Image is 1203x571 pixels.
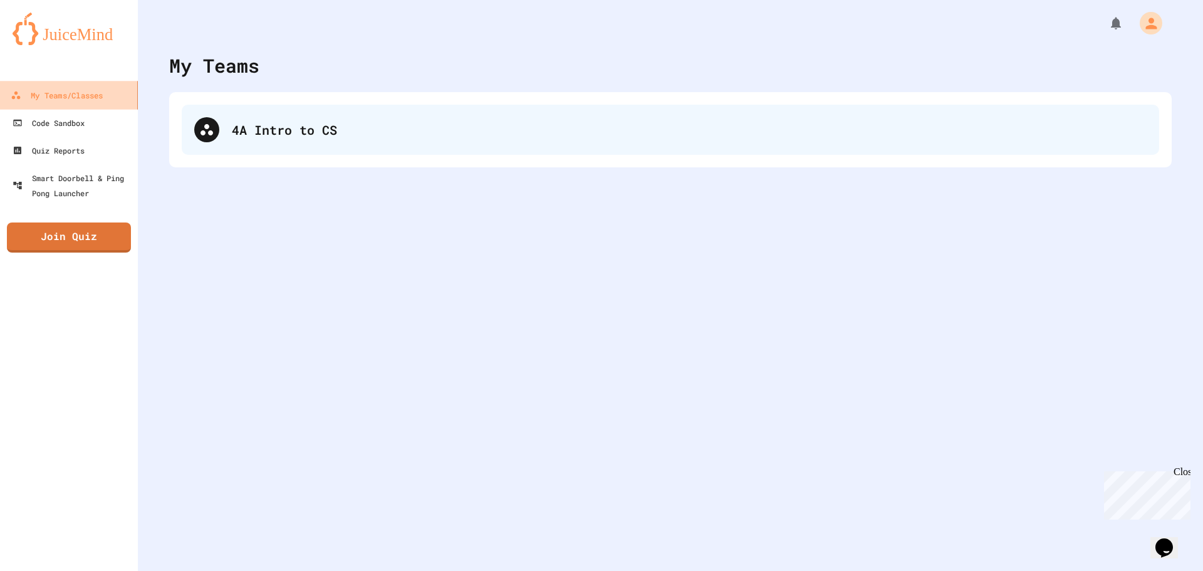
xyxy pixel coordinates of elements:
div: My Notifications [1085,13,1127,34]
div: 4A Intro to CS [182,105,1159,155]
img: logo-orange.svg [13,13,125,45]
a: Join Quiz [7,223,131,253]
div: Code Sandbox [13,115,85,130]
iframe: chat widget [1099,466,1190,520]
div: Chat with us now!Close [5,5,86,80]
div: Smart Doorbell & Ping Pong Launcher [13,170,133,201]
div: 4A Intro to CS [232,120,1147,139]
div: My Teams/Classes [11,88,103,103]
div: My Teams [169,51,259,80]
div: Quiz Reports [13,143,85,158]
iframe: chat widget [1150,521,1190,558]
div: My Account [1127,9,1165,38]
